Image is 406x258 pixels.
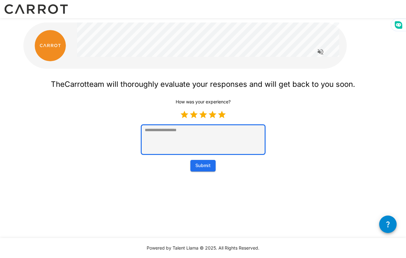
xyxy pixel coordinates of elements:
button: Read questions aloud [314,46,327,58]
button: Submit [190,160,216,171]
p: Powered by Talent Llama © 2025. All Rights Reserved. [7,245,399,251]
span: The [51,80,65,89]
p: How was your experience? [176,99,231,105]
span: Carrot [65,80,87,89]
span: team will thoroughly evaluate your responses and will get back to you soon. [87,80,355,89]
img: carrot_logo.png [35,30,66,61]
